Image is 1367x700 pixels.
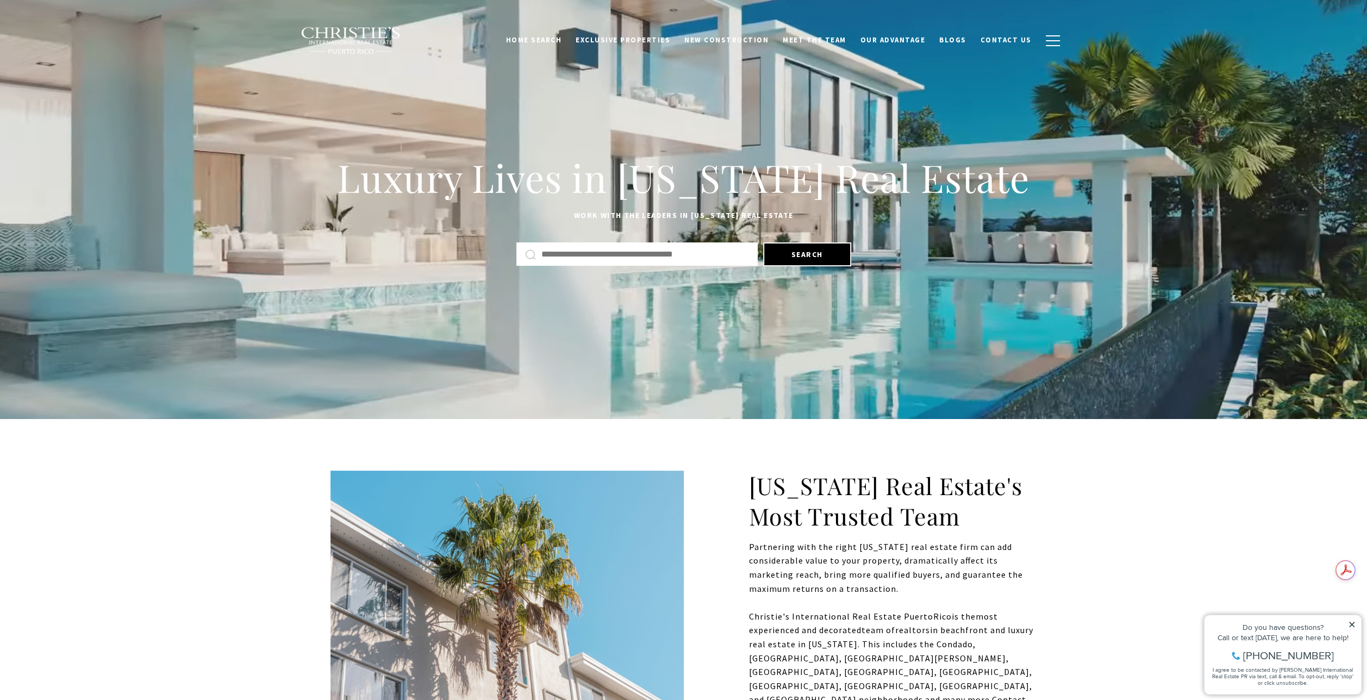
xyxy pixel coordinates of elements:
span: [PHONE_NUMBER] [45,51,135,62]
div: Call or text [DATE], we are here to help! [11,35,157,42]
span: ico [939,611,952,622]
span: I agree to be contacted by [PERSON_NAME] International Real Estate PR via text, call & email. To ... [14,67,155,87]
h1: Luxury Lives in [US_STATE] Real Estate [330,154,1037,202]
span: uerto [910,611,933,622]
span: Exclusive Properties [576,35,670,45]
span: Blogs [939,35,966,45]
span: Contact Us [981,35,1032,45]
div: Do you have questions? [11,24,157,32]
span: New Construction [684,35,769,45]
span: Our Advantage [860,35,926,45]
a: New Construction [677,30,776,51]
span: realtors [895,624,930,635]
button: Search [763,242,851,266]
h2: [US_STATE] Real Estate's Most Trusted Team [749,471,1037,532]
a: Meet the Team [776,30,853,51]
p: Work with the leaders in [US_STATE] Real Estate [330,209,1037,222]
a: Blogs [932,30,973,51]
a: Exclusive Properties [569,30,677,51]
a: Home Search [499,30,569,51]
a: Our Advantage [853,30,933,51]
img: Christie's International Real Estate black text logo [301,27,402,55]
